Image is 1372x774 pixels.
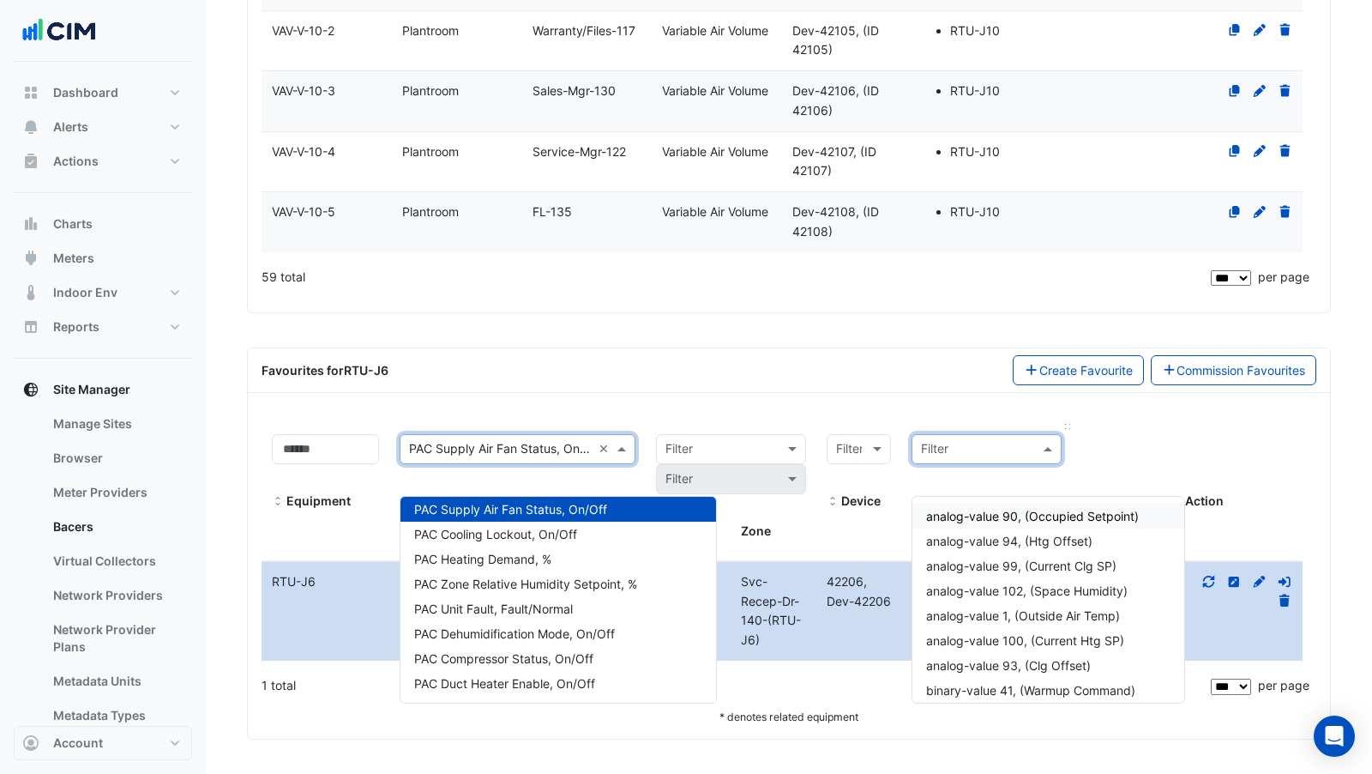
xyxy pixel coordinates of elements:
[286,493,351,508] span: Equipment
[22,215,39,233] app-icon: Charts
[53,250,94,267] span: Meters
[272,204,335,219] span: VAV-V-10-5
[792,83,879,118] span: Dev-42106, (ID 42106)
[926,608,1120,623] span: analog-value 1, (Outside Air Temp)
[262,664,1207,707] div: 1 total
[1226,574,1242,589] a: Inline Edit
[1278,83,1293,98] a: Delete
[1258,678,1309,692] span: per page
[1278,144,1293,159] a: Delete
[827,495,839,509] span: Device
[39,698,192,733] a: Metadata Types
[1252,83,1267,98] a: Edit
[39,664,192,698] a: Metadata Units
[414,577,637,591] span: PAC Zone Relative Humidity Setpoint
[1258,269,1309,284] span: per page
[402,23,459,38] span: Plantroom
[14,241,192,275] button: Meters
[662,204,768,219] span: Variable Air Volume
[402,204,459,219] span: Plantroom
[22,118,39,136] app-icon: Alerts
[1278,204,1293,219] a: Delete
[14,372,192,407] button: Site Manager
[414,626,615,641] span: PAC Dehumidification Mode
[39,475,192,510] a: Meter Providers
[21,14,98,48] img: Company Logo
[1227,83,1243,98] a: Clone Equipment
[402,144,459,159] span: Plantroom
[792,144,876,178] span: Dev-42107, (ID 42107)
[22,381,39,398] app-icon: Site Manager
[533,204,572,219] span: FL-135
[1082,493,1138,547] span: Latest value collected and stored in history
[14,726,192,760] button: Account
[1227,204,1243,219] a: Clone Equipment
[53,215,93,233] span: Charts
[662,83,768,98] span: Variable Air Volume
[1252,23,1267,38] a: Edit
[39,544,192,578] a: Virtual Collectors
[53,381,130,398] span: Site Manager
[14,76,192,110] button: Dashboard
[599,439,613,459] span: Clear
[389,572,646,592] div: PAC Supply Air Fan Status, On/Off
[926,683,1135,698] span: binary-value 41, (Warmup Command)
[402,83,459,98] span: Plantroom
[53,735,103,752] span: Account
[414,602,573,616] span: PAC Unit Fault
[39,407,192,441] a: Manage Sites
[400,497,716,703] div: Options List
[926,584,1128,598] span: analog-value 102, (Space Humidity)
[950,21,1032,41] li: RTU-J10
[39,510,192,544] a: Bacers
[1252,204,1267,219] a: Edit
[792,204,879,239] span: Dev-42108, (ID 42108)
[841,493,881,508] span: Device
[14,207,192,241] button: Charts
[950,203,1032,222] li: RTU-J10
[262,361,388,379] div: Favourites
[1185,493,1224,508] span: Action
[22,153,39,170] app-icon: Actions
[1277,574,1292,589] a: Move to different equipment
[262,572,389,592] div: RTU-J6
[731,572,816,650] div: Svc-Recep-Dr-140-(RTU-J6)
[1252,574,1267,589] a: Full Edit
[1227,23,1243,38] a: Clone Equipment
[414,493,469,508] span: Metadata
[39,441,192,475] a: Browser
[741,523,771,538] span: Zone
[39,613,192,664] a: Network Provider Plans
[1252,144,1267,159] a: Edit
[533,23,635,38] span: Warranty/Files-117
[1227,144,1243,159] a: Clone Equipment
[53,284,117,301] span: Indoor Env
[414,552,551,566] span: PAC Heating Demand
[14,310,192,344] button: Reports
[533,83,616,98] span: Sales-Mgr-130
[14,110,192,144] button: Alerts
[1314,716,1355,757] div: Open Intercom Messenger
[912,495,924,509] span: Identifier
[1278,23,1293,38] a: Delete
[646,464,816,494] div: Please select Filter first
[1013,355,1144,385] button: Create Favourite
[926,658,1091,673] span: analog-value 93, (Clg Offset)
[414,502,607,517] span: PAC Supply Air Fan Status
[1277,594,1292,608] a: Delete
[22,250,39,267] app-icon: Meters
[414,676,595,691] span: PAC Duct Heater Enable
[14,144,192,178] button: Actions
[14,275,192,310] button: Indoor Env
[53,153,99,170] span: Actions
[533,144,626,159] span: Service-Mgr-122
[344,363,388,378] strong: RTU-J6
[53,84,118,101] span: Dashboard
[53,118,88,136] span: Alerts
[414,701,649,716] span: PAC Outside Air Enthalpy (BTU/lb)
[53,318,99,336] span: Reports
[950,82,1032,101] li: RTU-J10
[1201,574,1217,589] a: Refresh
[272,144,335,159] span: VAV-V-10-4
[827,574,891,608] span: BACnet ID: 42206, Name: Dev-42206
